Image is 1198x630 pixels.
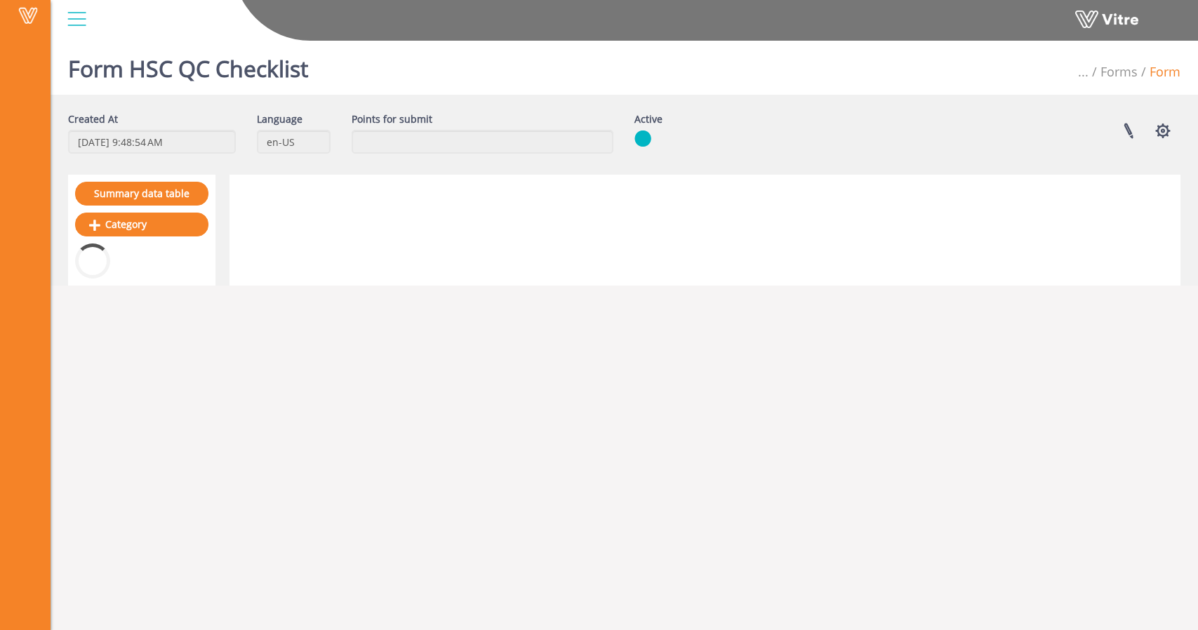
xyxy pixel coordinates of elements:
[75,213,208,236] a: Category
[634,112,663,126] label: Active
[75,182,208,206] a: Summary data table
[352,112,432,126] label: Points for submit
[1100,63,1138,80] a: Forms
[1078,63,1089,80] span: ...
[257,112,302,126] label: Language
[68,112,118,126] label: Created At
[1138,63,1180,81] li: Form
[68,35,308,95] h1: Form HSC QC Checklist
[634,130,651,147] img: yes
